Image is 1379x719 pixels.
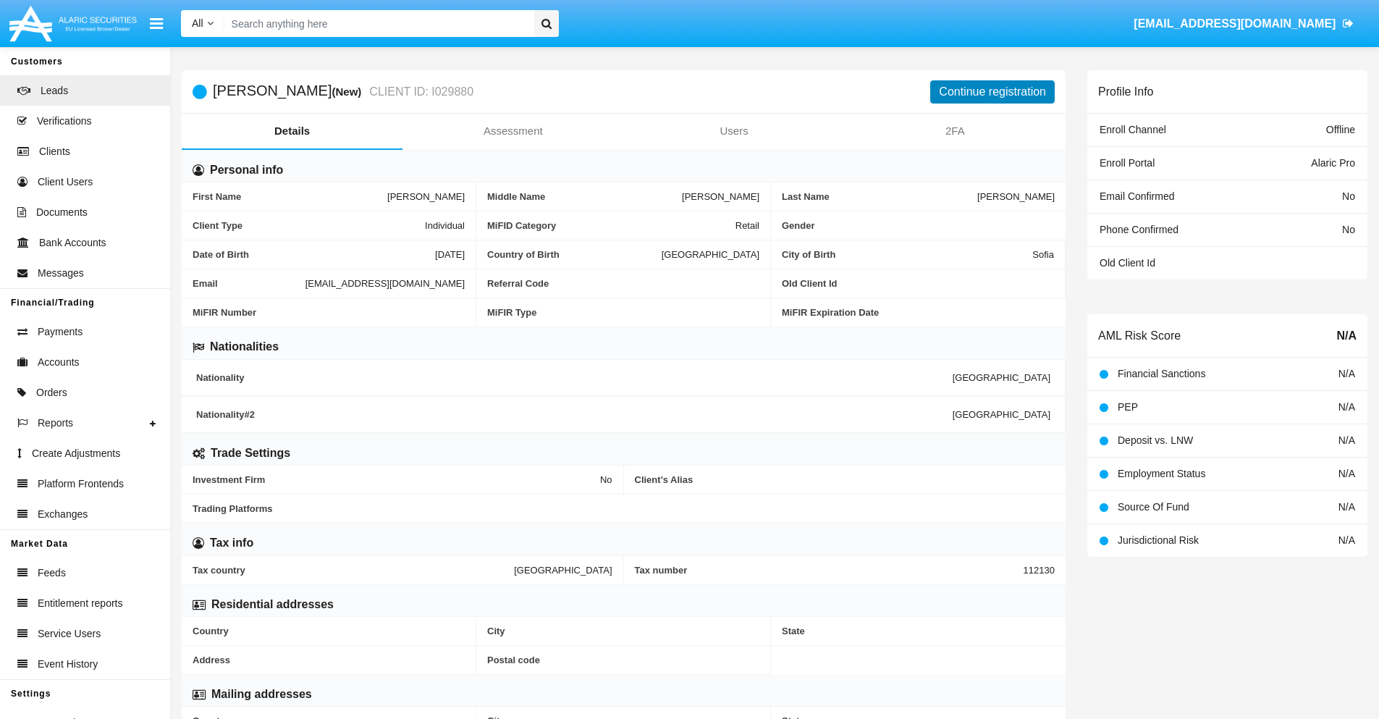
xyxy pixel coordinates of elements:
span: Postal code [487,655,759,665]
a: All [181,16,224,31]
span: Old Client Id [1100,257,1155,269]
span: Investment Firm [193,474,600,485]
span: Clients [39,144,70,159]
h6: AML Risk Score [1098,329,1181,342]
span: Documents [36,205,88,220]
span: Event History [38,657,98,672]
span: Offline [1326,124,1355,135]
small: CLIENT ID: I029880 [366,86,473,98]
span: Country of Birth [487,249,662,260]
span: Messages [38,266,84,281]
span: Trading Platforms [193,503,1055,514]
span: State [782,626,1055,636]
span: No [600,474,612,485]
span: Entitlement reports [38,596,123,611]
span: Individual [425,220,465,231]
span: Client Users [38,175,93,190]
span: Last Name [782,191,977,202]
span: Client’s Alias [635,474,1055,485]
span: Enroll Channel [1100,124,1166,135]
button: Continue registration [930,80,1055,104]
span: [GEOGRAPHIC_DATA] [662,249,759,260]
span: Jurisdictional Risk [1118,534,1199,546]
span: [PERSON_NAME] [977,191,1055,202]
span: Verifications [37,114,91,129]
span: Client Type [193,220,425,231]
span: Date of Birth [193,249,435,260]
span: Leads [41,83,68,98]
span: [PERSON_NAME] [682,191,759,202]
span: Reports [38,416,73,431]
h6: Mailing addresses [211,686,312,702]
span: Alaric Pro [1311,157,1355,169]
span: Employment Status [1118,468,1205,479]
span: Deposit vs. LNW [1118,434,1193,446]
span: City [487,626,759,636]
span: [PERSON_NAME] [387,191,465,202]
a: 2FA [845,114,1066,148]
span: Bank Accounts [39,235,106,251]
span: N/A [1338,468,1355,479]
h6: Trade Settings [211,445,290,461]
span: Address [193,655,465,665]
span: Email [193,278,305,289]
span: N/A [1336,327,1357,345]
span: Gender [782,220,1055,231]
a: Assessment [402,114,623,148]
span: Service Users [38,626,101,642]
span: Email Confirmed [1100,190,1174,202]
span: [EMAIL_ADDRESS][DOMAIN_NAME] [1134,17,1336,30]
span: No [1342,190,1355,202]
span: Platform Frontends [38,476,124,492]
span: MiFIR Type [487,307,759,318]
span: Old Client Id [782,278,1054,289]
span: Exchanges [38,507,88,522]
span: Accounts [38,355,80,370]
span: [GEOGRAPHIC_DATA] [953,372,1050,383]
span: Payments [38,324,83,340]
span: Middle Name [487,191,682,202]
span: Tax number [635,565,1024,576]
span: MiFIR Number [193,307,465,318]
h6: Nationalities [210,339,279,355]
span: MiFID Category [487,220,735,231]
span: Nationality [196,372,953,383]
span: Sofia [1032,249,1054,260]
span: N/A [1338,434,1355,446]
span: [EMAIL_ADDRESS][DOMAIN_NAME] [305,278,465,289]
span: N/A [1338,501,1355,513]
img: Logo image [7,2,139,45]
span: Retail [735,220,759,231]
span: [DATE] [435,249,465,260]
a: Users [624,114,845,148]
span: Financial Sanctions [1118,368,1205,379]
span: Source Of Fund [1118,501,1189,513]
span: No [1342,224,1355,235]
span: N/A [1338,534,1355,546]
span: Enroll Portal [1100,157,1155,169]
h6: Profile Info [1098,85,1153,98]
span: Country [193,626,465,636]
span: Create Adjustments [32,446,120,461]
div: (New) [332,83,366,100]
span: Tax country [193,565,514,576]
span: [GEOGRAPHIC_DATA] [953,409,1050,420]
span: MiFIR Expiration Date [782,307,1055,318]
h6: Residential addresses [211,597,334,613]
span: First Name [193,191,387,202]
h5: [PERSON_NAME] [213,83,473,100]
span: Nationality #2 [196,409,953,420]
input: Search [224,10,529,37]
a: Details [182,114,402,148]
span: N/A [1338,368,1355,379]
span: 112130 [1024,565,1055,576]
span: Feeds [38,565,66,581]
h6: Tax info [210,535,253,551]
span: City of Birth [782,249,1032,260]
a: [EMAIL_ADDRESS][DOMAIN_NAME] [1127,4,1361,44]
h6: Personal info [210,162,283,178]
span: All [192,17,203,29]
span: PEP [1118,401,1138,413]
span: Orders [36,385,67,400]
span: Phone Confirmed [1100,224,1178,235]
